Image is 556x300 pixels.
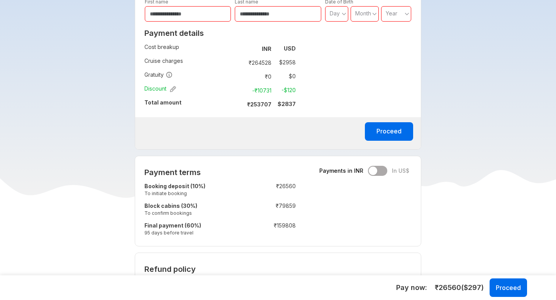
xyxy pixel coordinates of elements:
[396,283,427,292] h5: Pay now:
[319,167,363,175] span: Payments in INR
[144,29,296,38] h2: Payment details
[144,183,205,189] strong: Booking deposit (10%)
[372,10,377,18] svg: angle down
[144,168,296,177] h2: Payment terms
[239,83,242,97] td: :
[144,229,246,236] small: 95 days before travel
[144,190,246,197] small: To initiate booking
[275,85,296,96] td: -$ 120
[246,181,250,201] td: :
[239,69,242,83] td: :
[330,10,340,17] span: Day
[144,202,197,209] strong: Block cabins (30%)
[355,10,371,17] span: Month
[262,46,271,52] strong: INR
[275,71,296,82] td: $ 0
[250,220,296,240] td: ₹ 159808
[342,10,346,18] svg: angle down
[239,42,242,56] td: :
[246,201,250,220] td: :
[144,222,201,229] strong: Final payment (60%)
[250,181,296,201] td: ₹ 26560
[490,278,527,297] button: Proceed
[144,42,239,56] td: Cost breakup
[239,56,242,69] td: :
[392,167,409,175] span: In US$
[144,210,246,216] small: To confirm bookings
[275,57,296,68] td: $ 2958
[144,56,239,69] td: Cruise charges
[365,122,413,141] button: Proceed
[250,201,296,220] td: ₹ 79859
[239,97,242,111] td: :
[144,99,181,106] strong: Total amount
[242,57,275,68] td: ₹ 264528
[405,10,409,18] svg: angle down
[247,101,271,108] strong: ₹ 253707
[386,10,397,17] span: Year
[144,265,412,274] h2: Refund policy
[435,283,484,293] span: ₹ 26560 ($ 297 )
[284,45,296,52] strong: USD
[242,85,275,96] td: -₹ 10731
[242,71,275,82] td: ₹ 0
[144,85,176,93] span: Discount
[144,71,173,79] span: Gratuity
[246,220,250,240] td: :
[278,101,296,107] strong: $ 2837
